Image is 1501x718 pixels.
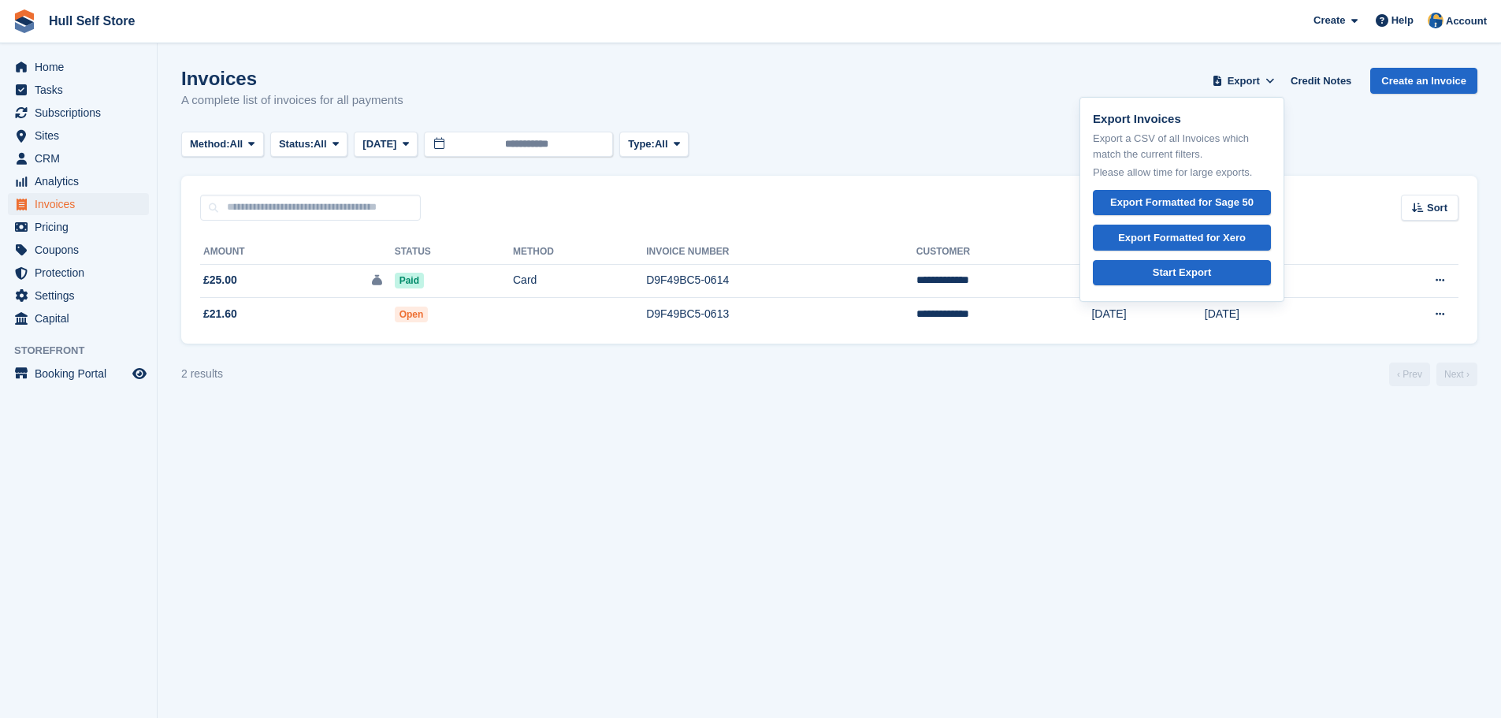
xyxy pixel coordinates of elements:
[130,364,149,383] a: Preview store
[1428,13,1443,28] img: Hull Self Store
[646,240,916,265] th: Invoice Number
[35,170,129,192] span: Analytics
[395,240,513,265] th: Status
[35,363,129,385] span: Booking Portal
[35,307,129,329] span: Capital
[1386,363,1481,386] nav: Page
[362,136,396,152] span: [DATE]
[8,363,149,385] a: menu
[35,79,129,101] span: Tasks
[628,136,655,152] span: Type:
[35,125,129,147] span: Sites
[1093,190,1271,216] a: Export Formatted for Sage 50
[8,239,149,261] a: menu
[8,147,149,169] a: menu
[8,102,149,124] a: menu
[35,216,129,238] span: Pricing
[181,132,264,158] button: Method: All
[270,132,347,158] button: Status: All
[1110,195,1254,210] div: Export Formatted for Sage 50
[203,272,237,288] span: £25.00
[354,132,418,158] button: [DATE]
[655,136,668,152] span: All
[513,240,646,265] th: Method
[513,264,646,298] td: Card
[35,56,129,78] span: Home
[8,125,149,147] a: menu
[8,79,149,101] a: menu
[1093,225,1271,251] a: Export Formatted for Xero
[279,136,314,152] span: Status:
[181,366,223,382] div: 2 results
[646,264,916,298] td: D9F49BC5-0614
[646,298,916,331] td: D9F49BC5-0613
[1093,165,1271,180] p: Please allow time for large exports.
[1427,200,1447,216] span: Sort
[13,9,36,33] img: stora-icon-8386f47178a22dfd0bd8f6a31ec36ba5ce8667c1dd55bd0f319d3a0aa187defe.svg
[35,193,129,215] span: Invoices
[35,262,129,284] span: Protection
[1284,68,1358,94] a: Credit Notes
[35,239,129,261] span: Coupons
[1391,13,1414,28] span: Help
[314,136,327,152] span: All
[8,262,149,284] a: menu
[1370,68,1477,94] a: Create an Invoice
[1446,13,1487,29] span: Account
[35,147,129,169] span: CRM
[1091,298,1204,331] td: [DATE]
[1093,110,1271,128] p: Export Invoices
[1118,230,1246,246] div: Export Formatted for Xero
[200,240,395,265] th: Amount
[181,91,403,110] p: A complete list of invoices for all payments
[8,56,149,78] a: menu
[35,285,129,307] span: Settings
[1389,363,1430,386] a: Previous
[1093,260,1271,286] a: Start Export
[8,193,149,215] a: menu
[203,306,237,322] span: £21.60
[1153,265,1211,281] div: Start Export
[1436,363,1477,386] a: Next
[916,240,1092,265] th: Customer
[8,307,149,329] a: menu
[8,170,149,192] a: menu
[395,307,429,322] span: Open
[1313,13,1345,28] span: Create
[181,68,403,89] h1: Invoices
[43,8,141,34] a: Hull Self Store
[230,136,243,152] span: All
[190,136,230,152] span: Method:
[8,285,149,307] a: menu
[619,132,689,158] button: Type: All
[1093,131,1271,162] p: Export a CSV of all Invoices which match the current filters.
[395,273,424,288] span: Paid
[1228,73,1260,89] span: Export
[14,343,157,359] span: Storefront
[1209,68,1278,94] button: Export
[35,102,129,124] span: Subscriptions
[8,216,149,238] a: menu
[1205,298,1351,331] td: [DATE]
